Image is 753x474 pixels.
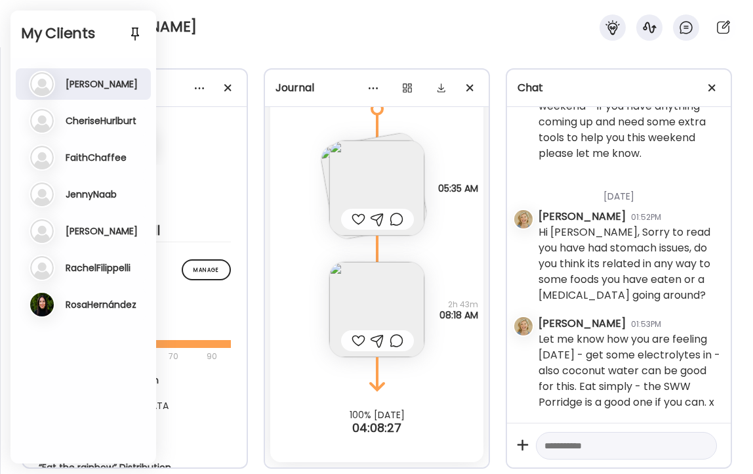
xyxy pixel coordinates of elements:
div: 01:53PM [631,318,661,330]
span: 08:18 AM [439,310,478,320]
div: [PERSON_NAME] [539,209,626,225]
h3: [PERSON_NAME] [66,225,138,237]
div: 01:52PM [631,211,661,223]
div: Chat [518,80,720,96]
h3: [PERSON_NAME] [66,78,138,90]
div: [PERSON_NAME] [539,316,626,332]
span: 05:35 AM [438,183,478,194]
div: 04:08:27 [265,420,489,436]
h3: CheriseHurlburt [66,115,136,127]
div: Hi [PERSON_NAME], Sorry to read you have had stomach issues, do you think its related in any way ... [539,225,720,303]
img: images%2FSvn5Qe5nJCewKziEsdyIvX4PWjP2%2Fc7v3B7hrJI6BwCUtZaCX%2FiQeVz7h2ky9jyPC4He0o_240 [329,140,424,236]
div: Manage [182,259,231,280]
img: images%2FSvn5Qe5nJCewKziEsdyIvX4PWjP2%2FKHetoTuR4AMTzAtXkm5c%2FxmdHMjqoqWm5LyWauNdq_240 [329,262,424,357]
div: [DATE] [539,174,720,209]
div: 90 [205,349,218,364]
img: avatars%2F4pOFJhgMtKUhMyBFIMkzbkbx04l1 [514,317,533,335]
h3: RachelFilippelli [66,262,131,274]
span: 2h 43m [439,299,478,310]
div: Let me know how you are feeling [DATE] - get some electrolytes in - also coconut water can be goo... [539,332,720,410]
div: Just a note to check in about your weekend - if you have anything coming up and need some extra t... [539,83,720,162]
h3: JennyNaab [66,188,117,200]
h2: My Clients [21,24,146,43]
div: Journal [275,80,478,96]
img: avatars%2F4pOFJhgMtKUhMyBFIMkzbkbx04l1 [514,210,533,228]
div: 100% [DATE] [265,410,489,420]
h3: RosaHernández [66,299,136,311]
h3: FaithChaffee [66,152,127,163]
